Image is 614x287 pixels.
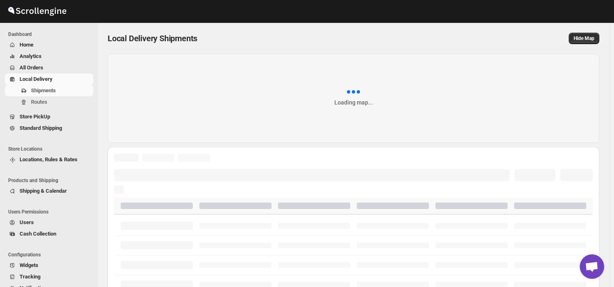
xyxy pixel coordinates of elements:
span: Products and Shipping [8,177,94,184]
span: Local Delivery [20,76,53,82]
span: Tracking [20,274,40,280]
button: Shipments [5,85,93,96]
span: Shipping & Calendar [20,188,67,194]
button: Shipping & Calendar [5,185,93,197]
button: All Orders [5,62,93,73]
span: Analytics [20,53,42,59]
span: Cash Collection [20,231,56,237]
button: Routes [5,96,93,108]
span: Local Delivery Shipments [108,33,197,43]
button: Home [5,39,93,51]
span: Shipments [31,87,56,93]
button: Cash Collection [5,228,93,240]
span: Users [20,219,34,225]
span: All Orders [20,65,43,71]
button: Widgets [5,260,93,271]
span: Store Locations [8,146,94,152]
span: Home [20,42,33,48]
a: Open chat [580,254,604,279]
span: Widgets [20,262,38,268]
span: Hide Map [574,35,594,42]
span: Configurations [8,251,94,258]
span: Routes [31,99,47,105]
button: Users [5,217,93,228]
button: Analytics [5,51,93,62]
span: Users Permissions [8,209,94,215]
span: Dashboard [8,31,94,38]
span: Standard Shipping [20,125,62,131]
button: Tracking [5,271,93,283]
button: Locations, Rules & Rates [5,154,93,165]
span: Store PickUp [20,113,50,120]
div: Loading map... [334,98,373,107]
span: Locations, Rules & Rates [20,156,77,162]
button: Map action label [569,33,599,44]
